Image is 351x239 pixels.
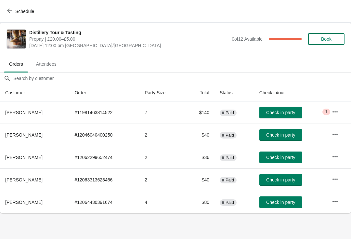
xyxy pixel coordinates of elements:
td: # 11981463814522 [69,101,139,124]
span: Check in party [266,155,295,160]
button: Check in party [259,129,302,141]
span: Book [321,36,331,42]
button: Check in party [259,107,302,118]
input: Search by customer [13,73,351,84]
td: $140 [185,101,214,124]
span: [PERSON_NAME] [5,200,43,205]
td: $40 [185,168,214,191]
span: Schedule [15,9,34,14]
td: 2 [139,168,185,191]
span: Distillery Tour & Tasting [29,29,228,36]
th: Check in/out [254,84,327,101]
span: [DATE] 12:00 pm [GEOGRAPHIC_DATA]/[GEOGRAPHIC_DATA] [29,42,228,49]
td: 2 [139,124,185,146]
span: 0 of 12 Available [232,36,263,42]
span: Prepay | £20.00–£5.00 [29,36,228,42]
span: Orders [4,58,28,70]
span: Paid [226,178,234,183]
th: Total [185,84,214,101]
td: 4 [139,191,185,213]
span: [PERSON_NAME] [5,155,43,160]
th: Status [214,84,254,101]
span: Paid [226,133,234,138]
span: Attendees [31,58,62,70]
span: [PERSON_NAME] [5,132,43,138]
td: $36 [185,146,214,168]
span: [PERSON_NAME] [5,177,43,182]
th: Order [69,84,139,101]
span: Check in party [266,177,295,182]
span: Paid [226,155,234,160]
td: $80 [185,191,214,213]
td: $40 [185,124,214,146]
td: 7 [139,101,185,124]
td: 2 [139,146,185,168]
button: Book [308,33,344,45]
span: Check in party [266,200,295,205]
span: Check in party [266,132,295,138]
th: Party Size [139,84,185,101]
button: Check in party [259,196,302,208]
span: Paid [226,110,234,115]
td: # 12062299652474 [69,146,139,168]
button: Check in party [259,174,302,186]
span: [PERSON_NAME] [5,110,43,115]
td: # 12046040400250 [69,124,139,146]
img: Distillery Tour & Tasting [7,30,26,48]
td: # 12064430391674 [69,191,139,213]
span: Paid [226,200,234,205]
button: Check in party [259,152,302,163]
button: Schedule [3,6,39,17]
span: Check in party [266,110,295,115]
span: 1 [325,109,327,114]
td: # 12063313625466 [69,168,139,191]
